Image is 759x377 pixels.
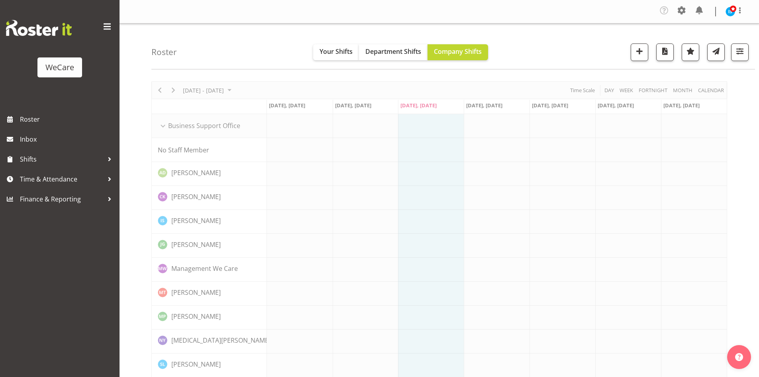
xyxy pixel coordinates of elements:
img: isabel-simcox10849.jpg [726,7,735,16]
span: Finance & Reporting [20,193,104,205]
button: Download a PDF of the roster according to the set date range. [656,43,674,61]
span: Time & Attendance [20,173,104,185]
span: Your Shifts [320,47,353,56]
div: WeCare [45,61,74,73]
img: help-xxl-2.png [735,353,743,361]
span: Inbox [20,133,116,145]
span: Shifts [20,153,104,165]
span: Roster [20,113,116,125]
button: Filter Shifts [731,43,749,61]
button: Your Shifts [313,44,359,60]
span: Company Shifts [434,47,482,56]
button: Department Shifts [359,44,428,60]
h4: Roster [151,47,177,57]
img: Rosterit website logo [6,20,72,36]
span: Department Shifts [365,47,421,56]
button: Company Shifts [428,44,488,60]
button: Add a new shift [631,43,648,61]
button: Highlight an important date within the roster. [682,43,699,61]
button: Send a list of all shifts for the selected filtered period to all rostered employees. [707,43,725,61]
